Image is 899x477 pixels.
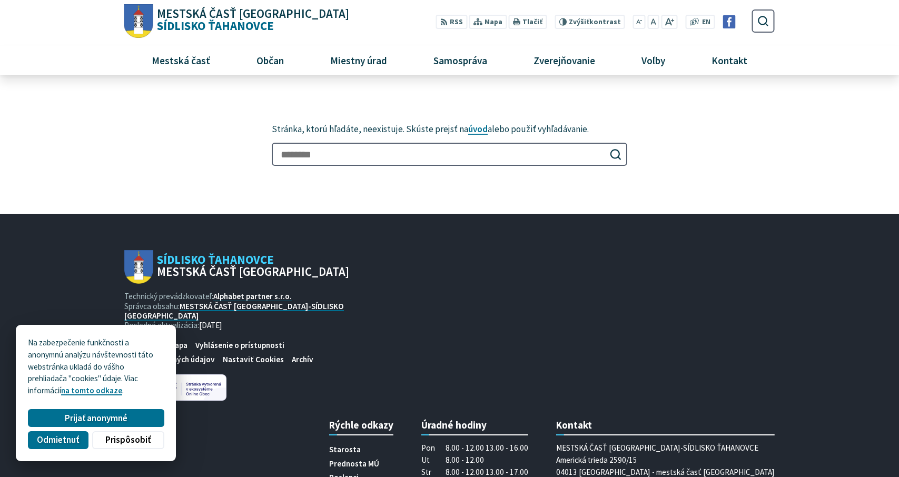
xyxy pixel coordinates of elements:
a: Logo Sídlisko Ťahanovce, prejsť na domovskú stránku. [124,250,350,284]
a: Logo Sídlisko Ťahanovce, prejsť na domovskú stránku. [124,4,349,38]
span: Miestny úrad [326,46,391,74]
span: kontrast [569,18,621,26]
span: Sídlisko Ťahanovce [153,254,350,278]
span: Pon [421,442,446,454]
a: Mapa [165,339,192,353]
h3: Kontakt [556,419,775,434]
span: Prijať anonymné [65,413,127,424]
a: na tomto odkaze [61,385,122,395]
a: Vyhlásenie o prístupnosti [192,339,289,353]
span: Občan [252,46,288,74]
span: [DATE] [199,320,222,330]
a: Voľby [623,46,685,74]
a: Nastaviť Cookies [219,352,288,366]
a: Mestská časť [132,46,229,74]
h3: Úradné hodiny [421,419,528,434]
button: Zvýšiťkontrast [555,15,625,29]
button: Tlačiť [509,15,547,29]
span: Mestská časť [GEOGRAPHIC_DATA] [157,8,349,20]
span: Odmietnuť [37,434,79,445]
span: Prispôsobiť [105,434,151,445]
a: Prednosta MÚ [329,456,379,471]
button: Prispôsobiť [92,431,164,449]
a: Starosta [329,442,361,456]
p: Technický prevádzkovateľ: Správca obsahu: Posledná aktualizácia: [124,292,350,330]
a: úvod [468,123,488,135]
span: RSS [450,17,463,28]
span: Tlačiť [522,18,542,26]
span: Ut [421,454,446,466]
span: Zverejňovanie [529,46,599,74]
a: RSS [436,15,467,29]
button: Zmenšiť veľkosť písma [633,15,646,29]
img: Prejsť na domovskú stránku [124,4,153,38]
img: Prejsť na Facebook stránku [723,15,736,28]
p: Na zabezpečenie funkčnosti a anonymnú analýzu návštevnosti táto webstránka ukladá do vášho prehli... [28,337,164,397]
span: EN [702,17,710,28]
a: Zverejňovanie [515,46,615,74]
span: MESTSKÁ ČASŤ [GEOGRAPHIC_DATA]-SÍDLISKO ŤAHANOVCE Americká trieda 2590/15 04013 [GEOGRAPHIC_DATA]... [556,443,775,477]
span: Zvýšiť [569,17,589,26]
img: Prejsť na domovskú stránku [124,250,153,284]
p: Stránka, ktorú hľadáte, neexistuje. Skúste prejsť na alebo použiť vyhľadávanie. [272,75,627,136]
span: Sídlisko Ťahanovce [153,8,350,32]
h3: Rýchle odkazy [329,419,393,434]
a: Kontakt [693,46,767,74]
span: Samospráva [429,46,491,74]
span: Mestská časť [GEOGRAPHIC_DATA] [157,266,349,278]
span: Mapa [485,17,502,28]
span: Mestská časť [147,46,214,74]
a: MESTSKÁ ČASŤ [GEOGRAPHIC_DATA]-SÍDLISKO [GEOGRAPHIC_DATA] [124,301,344,321]
button: Prijať anonymné [28,409,164,427]
button: Zväčšiť veľkosť písma [661,15,677,29]
a: Alphabet partner s.r.o. [213,291,292,301]
a: Miestny úrad [311,46,406,74]
button: Odmietnuť [28,431,88,449]
a: Samospráva [414,46,507,74]
a: Mapa [469,15,507,29]
span: Kontakt [708,46,752,74]
a: EN [699,17,714,28]
button: Nastaviť pôvodnú veľkosť písma [647,15,659,29]
a: Archív [288,352,318,366]
span: Voľby [638,46,669,74]
a: Občan [237,46,303,74]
